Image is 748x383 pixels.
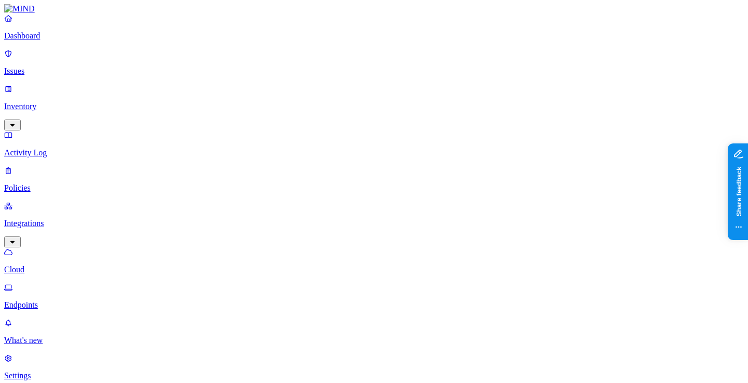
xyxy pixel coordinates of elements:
[4,336,744,345] p: What's new
[4,14,744,41] a: Dashboard
[4,201,744,246] a: Integrations
[4,130,744,157] a: Activity Log
[4,102,744,111] p: Inventory
[4,67,744,76] p: Issues
[4,265,744,274] p: Cloud
[4,4,35,14] img: MIND
[4,353,744,380] a: Settings
[4,148,744,157] p: Activity Log
[4,4,744,14] a: MIND
[4,318,744,345] a: What's new
[4,247,744,274] a: Cloud
[4,84,744,129] a: Inventory
[4,300,744,310] p: Endpoints
[4,283,744,310] a: Endpoints
[4,183,744,193] p: Policies
[4,166,744,193] a: Policies
[4,219,744,228] p: Integrations
[4,371,744,380] p: Settings
[4,49,744,76] a: Issues
[4,31,744,41] p: Dashboard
